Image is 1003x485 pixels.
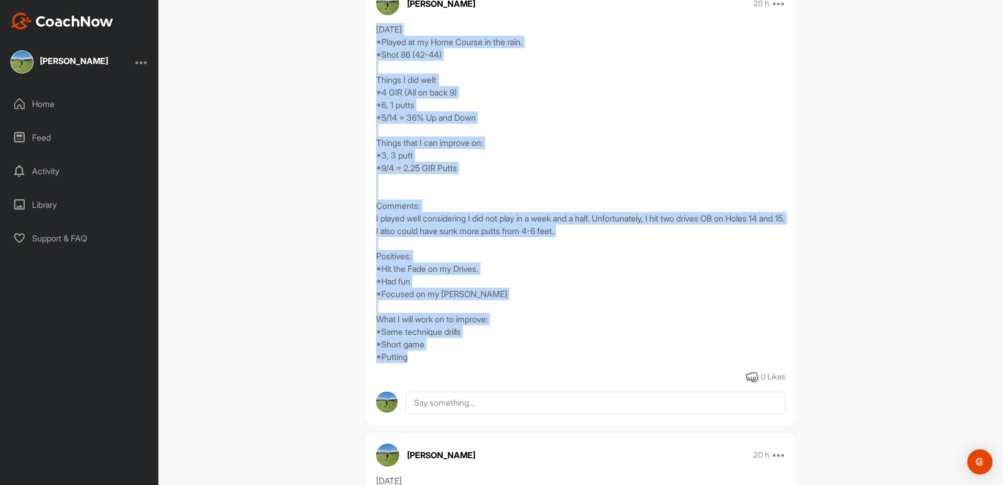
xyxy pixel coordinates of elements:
div: Home [6,91,154,117]
div: Feed [6,124,154,151]
div: [PERSON_NAME] [40,57,108,65]
div: Open Intercom Messenger [967,449,993,475]
img: avatar [376,444,399,467]
div: 0 Likes [761,371,785,383]
div: Activity [6,158,154,184]
div: [DATE] *Played at my Home Course in the rain. *Shot 86 (42-44) Things I did well: *4 GIR (All on ... [376,23,785,363]
img: CoachNow [10,13,113,29]
div: Library [6,192,154,218]
p: 20 h [753,450,769,460]
img: square_1fe4b916871421288e1f747ee4a95a47.jpg [10,50,34,73]
div: Support & FAQ [6,225,154,251]
img: avatar [376,392,398,413]
p: [PERSON_NAME] [407,449,475,461]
